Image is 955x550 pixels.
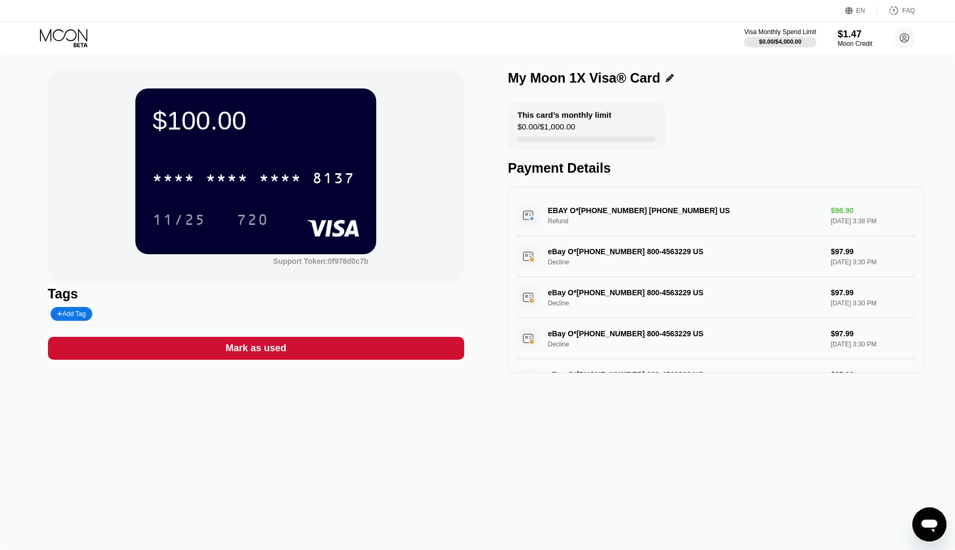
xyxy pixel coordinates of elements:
[312,171,355,188] div: 8137
[902,7,915,14] div: FAQ
[878,5,915,16] div: FAQ
[517,110,611,119] div: This card’s monthly limit
[838,40,872,47] div: Moon Credit
[744,28,816,47] div: Visa Monthly Spend Limit$0.00/$4,000.00
[229,206,277,233] div: 720
[912,507,946,541] iframe: Button to launch messaging window
[144,206,214,233] div: 11/25
[237,213,269,230] div: 720
[838,29,872,40] div: $1.47
[225,342,286,354] div: Mark as used
[517,122,575,136] div: $0.00 / $1,000.00
[152,106,359,135] div: $100.00
[273,257,369,265] div: Support Token:0f978d0c7b
[856,7,865,14] div: EN
[838,29,872,47] div: $1.47Moon Credit
[273,257,369,265] div: Support Token: 0f978d0c7b
[57,310,86,318] div: Add Tag
[51,307,92,321] div: Add Tag
[508,160,924,176] div: Payment Details
[152,213,206,230] div: 11/25
[759,38,802,45] div: $0.00 / $4,000.00
[744,28,816,36] div: Visa Monthly Spend Limit
[508,70,660,86] div: My Moon 1X Visa® Card
[48,337,464,360] div: Mark as used
[845,5,878,16] div: EN
[48,286,464,302] div: Tags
